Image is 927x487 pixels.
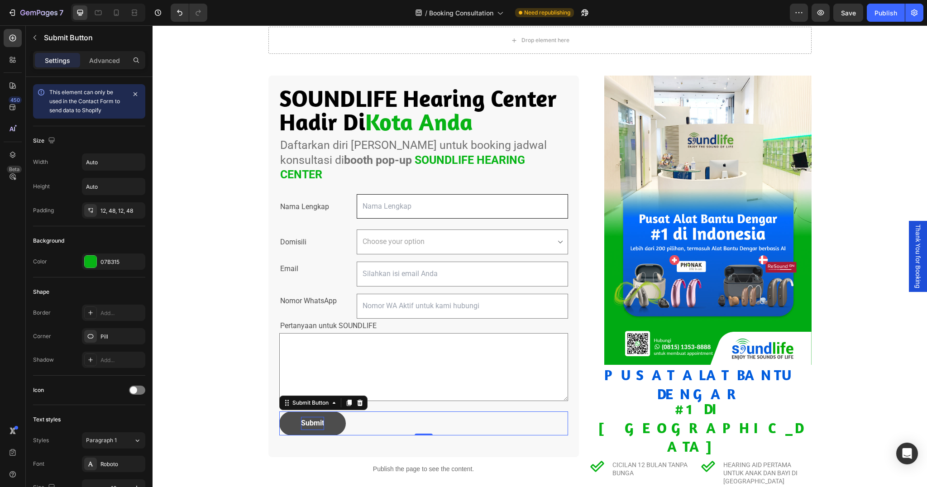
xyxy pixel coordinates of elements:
p: Submit Button [44,32,142,43]
p: Nomor WhatsApp [128,269,196,282]
p: Publish the page to see the content. [116,439,426,449]
div: Shape [33,288,49,296]
h2: PUSAT ALAT BANTU DENGAR [437,339,659,379]
div: Padding [33,206,54,215]
div: Drop element here [369,11,417,19]
div: Add... [100,356,143,364]
p: Advanced [89,56,120,65]
div: Submit Button [138,373,178,382]
button: Submit [127,386,193,410]
img: gempages_481874396202402974-42a4c516-fa52-4a8e-9141-c6041ec88af1.jpg [452,50,659,339]
div: Background [33,237,64,245]
div: Submit [148,392,172,405]
button: 7 [4,4,67,22]
span: Need republishing [524,9,570,17]
span: / [425,8,427,18]
p: Cicilan 12 Bulan Tanpa Bunga [460,435,540,452]
div: Pill [100,333,143,341]
p: Settings [45,56,70,65]
div: Corner [33,332,51,340]
div: Width [33,158,48,166]
p: Domisili [128,210,196,224]
p: 7 [59,7,63,18]
div: Size [33,135,57,147]
iframe: Design area [153,25,927,487]
div: Font [33,460,44,468]
p: Nama Lengkap [128,175,177,188]
div: Text styles [33,415,61,424]
h2: #1 di [GEOGRAPHIC_DATA] [437,373,659,432]
span: Booking Consultation [429,8,493,18]
input: Nomor WA Aktif untuk kami hubungi [204,268,416,293]
button: Save [833,4,863,22]
button: Paragraph 1 [82,432,145,449]
p: Hearing aid pertama untuk anak dan bayi di [GEOGRAPHIC_DATA] [571,435,651,460]
div: Color [33,258,47,266]
span: Thank You for Booking [761,199,770,263]
p: Pertanyaan untuk SOUNDLIFE [128,294,415,307]
span: Paragraph 1 [86,436,117,444]
div: Height [33,182,50,191]
input: Auto [82,178,145,195]
div: 12, 48, 12, 48 [100,207,143,215]
span: Save [841,9,856,17]
div: 450 [9,96,22,104]
div: Undo/Redo [171,4,207,22]
strong: booth pop-up [191,128,259,141]
div: Beta [7,166,22,173]
div: Shadow [33,356,54,364]
div: Open Intercom Messenger [896,443,918,464]
div: Add... [100,309,143,317]
div: 07B315 [100,258,143,266]
span: Kota Anda [213,82,320,111]
div: Styles [33,436,49,444]
div: Publish [874,8,897,18]
h2: SOUNDLIFE Hearing Center Hadir Di [127,61,416,108]
input: Nama Lengkap [204,169,416,194]
input: Auto [82,154,145,170]
h2: Daftarkan diri [PERSON_NAME] untuk booking jadwal konsultasi di [127,112,416,158]
button: Publish [867,4,905,22]
p: Email [128,237,196,250]
div: Icon [33,386,44,394]
div: Border [33,309,51,317]
input: Silahkan isi email Anda [204,236,416,261]
div: Roboto [100,460,143,468]
span: This element can only be used in the Contact Form to send data to Shopify [49,89,120,114]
